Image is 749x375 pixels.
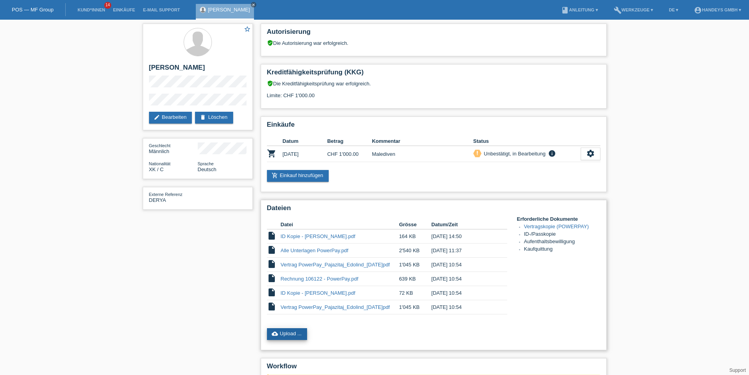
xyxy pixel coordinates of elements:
[149,166,164,172] span: Kosovo / C / 03.07.1996
[610,7,657,12] a: buildWerkzeuge ▾
[399,300,431,314] td: 1'045 KB
[149,112,192,124] a: editBearbeiten
[372,146,473,162] td: Malediven
[244,26,251,34] a: star_border
[372,137,473,146] th: Kommentar
[283,137,328,146] th: Datum
[399,220,431,229] th: Grösse
[431,220,496,229] th: Datum/Zeit
[281,276,359,282] a: Rechnung 106122 - PowerPay.pdf
[665,7,682,12] a: DE ▾
[431,258,496,272] td: [DATE] 10:54
[267,328,307,340] a: cloud_uploadUpload ...
[524,231,600,238] li: ID-/Passkopie
[281,233,355,239] a: ID Kopie - [PERSON_NAME].pdf
[327,146,372,162] td: CHF 1'000.00
[431,244,496,258] td: [DATE] 11:37
[267,28,600,40] h2: Autorisierung
[524,238,600,246] li: Aufenthaltsbewilligung
[561,6,569,14] i: book
[267,80,273,87] i: verified_user
[614,6,622,14] i: build
[586,149,595,158] i: settings
[327,137,372,146] th: Betrag
[399,229,431,244] td: 164 KB
[431,272,496,286] td: [DATE] 10:54
[104,2,111,9] span: 14
[399,272,431,286] td: 639 KB
[195,112,233,124] a: deleteLöschen
[482,150,546,158] div: Unbestätigt, in Bearbeitung
[283,146,328,162] td: [DATE]
[109,7,139,12] a: Einkäufe
[267,40,600,46] div: Die Autorisierung war erfolgreich.
[267,170,329,182] a: add_shopping_cartEinkauf hinzufügen
[281,262,390,268] a: Vertrag PowerPay_Pajazitaj_Edolind_[DATE]pdf
[281,304,390,310] a: Vertrag PowerPay_Pajazitaj_Edolind_[DATE]pdf
[149,64,247,76] h2: [PERSON_NAME]
[267,259,276,269] i: insert_drive_file
[729,368,746,373] a: Support
[281,248,348,253] a: Alle Unterlagen PowerPay.pdf
[198,166,217,172] span: Deutsch
[473,137,581,146] th: Status
[524,224,589,229] a: Vertragskopie (POWERPAY)
[267,149,276,158] i: POSP00027951
[267,362,600,374] h2: Workflow
[399,286,431,300] td: 72 KB
[149,142,198,154] div: Männlich
[517,216,600,222] h4: Erforderliche Dokumente
[12,7,53,13] a: POS — MF Group
[74,7,109,12] a: Kund*innen
[149,161,171,166] span: Nationalität
[272,172,278,179] i: add_shopping_cart
[694,6,702,14] i: account_circle
[198,161,214,166] span: Sprache
[690,7,745,12] a: account_circleHandeys GmbH ▾
[272,331,278,337] i: cloud_upload
[267,68,600,80] h2: Kreditfähigkeitsprüfung (KKG)
[524,246,600,253] li: Kaufquittung
[251,2,256,7] a: close
[208,7,250,13] a: [PERSON_NAME]
[399,244,431,258] td: 2'540 KB
[267,121,600,133] h2: Einkäufe
[267,245,276,255] i: insert_drive_file
[267,288,276,297] i: insert_drive_file
[252,3,256,7] i: close
[149,143,171,148] span: Geschlecht
[267,40,273,46] i: verified_user
[244,26,251,33] i: star_border
[281,290,355,296] a: ID Kopie - [PERSON_NAME].pdf
[547,150,557,157] i: info
[200,114,206,120] i: delete
[431,300,496,314] td: [DATE] 10:54
[139,7,184,12] a: E-Mail Support
[557,7,602,12] a: bookAnleitung ▾
[267,273,276,283] i: insert_drive_file
[431,286,496,300] td: [DATE] 10:54
[431,229,496,244] td: [DATE] 14:50
[149,191,198,203] div: DERYA
[399,258,431,272] td: 1'045 KB
[267,80,600,104] div: Die Kreditfähigkeitsprüfung war erfolgreich. Limite: CHF 1'000.00
[475,150,480,156] i: priority_high
[267,231,276,240] i: insert_drive_file
[267,302,276,311] i: insert_drive_file
[267,204,600,216] h2: Dateien
[149,192,183,197] span: Externe Referenz
[281,220,399,229] th: Datei
[154,114,160,120] i: edit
